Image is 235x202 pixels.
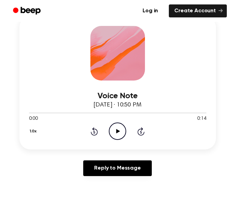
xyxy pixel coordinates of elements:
[29,91,206,101] h3: Voice Note
[8,4,47,18] a: Beep
[29,115,38,122] span: 0:00
[83,160,151,176] a: Reply to Message
[29,126,39,137] button: 1.0x
[169,4,227,17] a: Create Account
[93,102,141,108] span: [DATE] · 10:50 PM
[136,3,165,19] a: Log in
[197,115,206,122] span: 0:14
